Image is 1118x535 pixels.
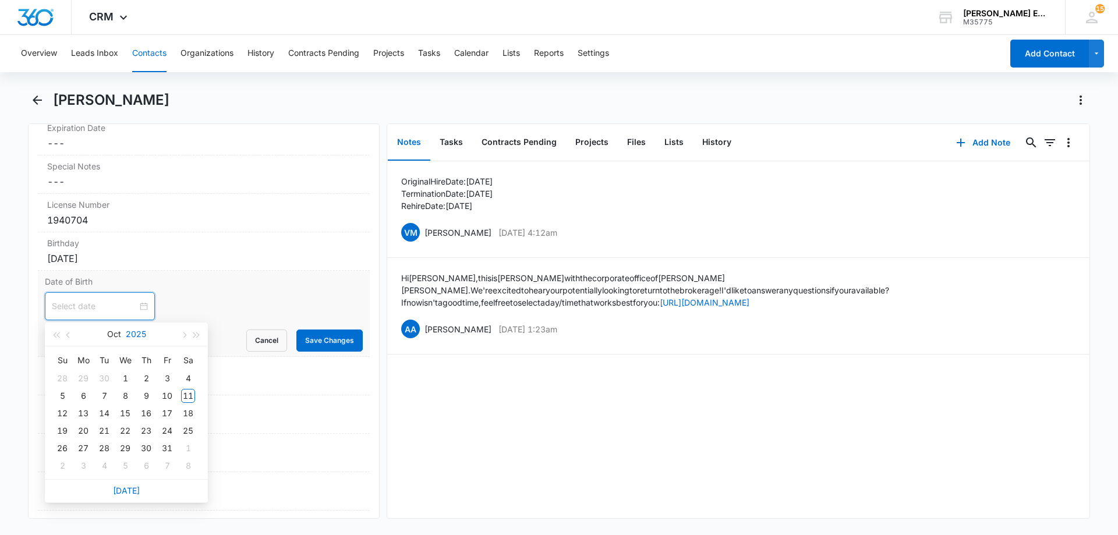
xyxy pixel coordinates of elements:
[38,357,370,395] div: Start Date---
[160,459,174,473] div: 7
[157,422,178,440] td: 2025-10-24
[38,155,370,194] div: Special Notes---
[115,440,136,457] td: 2025-10-29
[157,405,178,422] td: 2025-10-17
[52,405,73,422] td: 2025-10-12
[160,389,174,403] div: 10
[38,232,370,271] div: Birthday[DATE]
[52,457,73,474] td: 2025-11-02
[247,35,274,72] button: History
[38,472,370,511] div: Term Date---
[113,486,140,495] a: [DATE]
[115,405,136,422] td: 2025-10-15
[157,351,178,370] th: Fr
[944,129,1022,157] button: Add Note
[47,122,360,134] label: Expiration Date
[1095,4,1105,13] div: notifications count
[52,440,73,457] td: 2025-10-26
[136,422,157,440] td: 2025-10-23
[418,35,440,72] button: Tasks
[178,370,199,387] td: 2025-10-04
[401,272,1075,309] p: Hi [PERSON_NAME], this is [PERSON_NAME] with the corporate office of [PERSON_NAME] [PERSON_NAME]....
[181,424,195,438] div: 25
[136,387,157,405] td: 2025-10-09
[115,422,136,440] td: 2025-10-22
[94,422,115,440] td: 2025-10-21
[401,200,493,212] p: Rehire Date: [DATE]
[73,370,94,387] td: 2025-09-29
[181,406,195,420] div: 18
[160,406,174,420] div: 17
[139,441,153,455] div: 30
[126,323,146,346] button: 2025
[97,441,111,455] div: 28
[53,91,169,109] h1: [PERSON_NAME]
[52,370,73,387] td: 2025-09-28
[76,441,90,455] div: 27
[178,351,199,370] th: Sa
[55,406,69,420] div: 12
[178,457,199,474] td: 2025-11-08
[498,226,557,239] p: [DATE] 4:12am
[118,371,132,385] div: 1
[660,297,749,307] a: [URL][DOMAIN_NAME]
[115,387,136,405] td: 2025-10-08
[76,406,90,420] div: 13
[618,125,655,161] button: Files
[1010,40,1089,68] button: Add Contact
[157,440,178,457] td: 2025-10-31
[97,389,111,403] div: 7
[118,406,132,420] div: 15
[28,91,46,109] button: Back
[115,370,136,387] td: 2025-10-01
[118,459,132,473] div: 5
[136,370,157,387] td: 2025-10-02
[472,125,566,161] button: Contracts Pending
[288,35,359,72] button: Contracts Pending
[388,125,430,161] button: Notes
[52,422,73,440] td: 2025-10-19
[401,175,493,187] p: Original Hire Date: [DATE]
[178,387,199,405] td: 2025-10-11
[1059,133,1078,152] button: Overflow Menu
[73,422,94,440] td: 2025-10-20
[38,434,370,472] div: Termination Date---
[139,371,153,385] div: 2
[94,351,115,370] th: Tu
[136,440,157,457] td: 2025-10-30
[430,125,472,161] button: Tasks
[94,440,115,457] td: 2025-10-28
[503,35,520,72] button: Lists
[136,457,157,474] td: 2025-11-06
[578,35,609,72] button: Settings
[115,351,136,370] th: We
[118,424,132,438] div: 22
[160,424,174,438] div: 24
[76,459,90,473] div: 3
[454,35,489,72] button: Calendar
[94,457,115,474] td: 2025-11-04
[246,329,287,352] button: Cancel
[136,351,157,370] th: Th
[97,406,111,420] div: 14
[89,10,114,23] span: CRM
[498,323,557,335] p: [DATE] 1:23am
[76,371,90,385] div: 29
[45,275,363,288] label: Date of Birth
[401,320,420,338] span: AA
[52,387,73,405] td: 2025-10-05
[52,351,73,370] th: Su
[38,117,370,155] div: Expiration Date---
[136,405,157,422] td: 2025-10-16
[160,371,174,385] div: 3
[373,35,404,72] button: Projects
[118,441,132,455] div: 29
[47,515,360,527] label: License Status
[38,194,370,232] div: License Number1940704
[655,125,693,161] button: Lists
[94,387,115,405] td: 2025-10-07
[73,387,94,405] td: 2025-10-06
[178,422,199,440] td: 2025-10-25
[1022,133,1041,152] button: Search...
[160,441,174,455] div: 31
